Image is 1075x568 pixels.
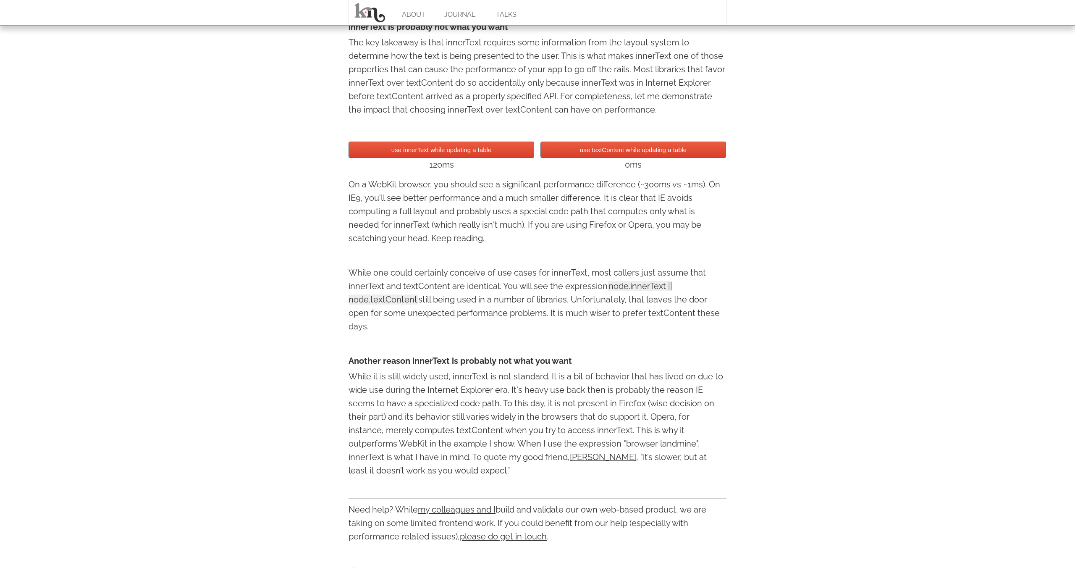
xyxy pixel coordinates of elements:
[349,498,726,543] div: Need help? While build and validate our own web-based product, we are taking on some limited fron...
[349,158,534,171] div: 120ms
[349,20,726,34] h4: innerText is probably not what you want
[418,505,496,515] a: my colleagues and I
[460,531,547,542] a: please do get in touch
[349,178,726,245] p: On a WebKit browser, you should see a significant performance difference (~300ms vs ~1ms). On IE9...
[349,354,726,368] h4: Another reason innerText is probably not what you want
[349,370,726,477] p: While it is still widely used, innerText is not standard. It is a bit of behavior that has lived ...
[540,142,726,158] button: use textContent while updating a table
[349,36,726,116] p: The key takeaway is that innerText requires some information from the layout system to determine ...
[540,158,726,171] div: 0ms
[349,281,672,305] span: node.innerText || node.textContent
[349,266,726,333] p: While one could certainly conceive of use cases for innerText, most callers just assume that inne...
[570,452,636,462] a: [PERSON_NAME]
[349,142,534,158] button: use innerText while updating a table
